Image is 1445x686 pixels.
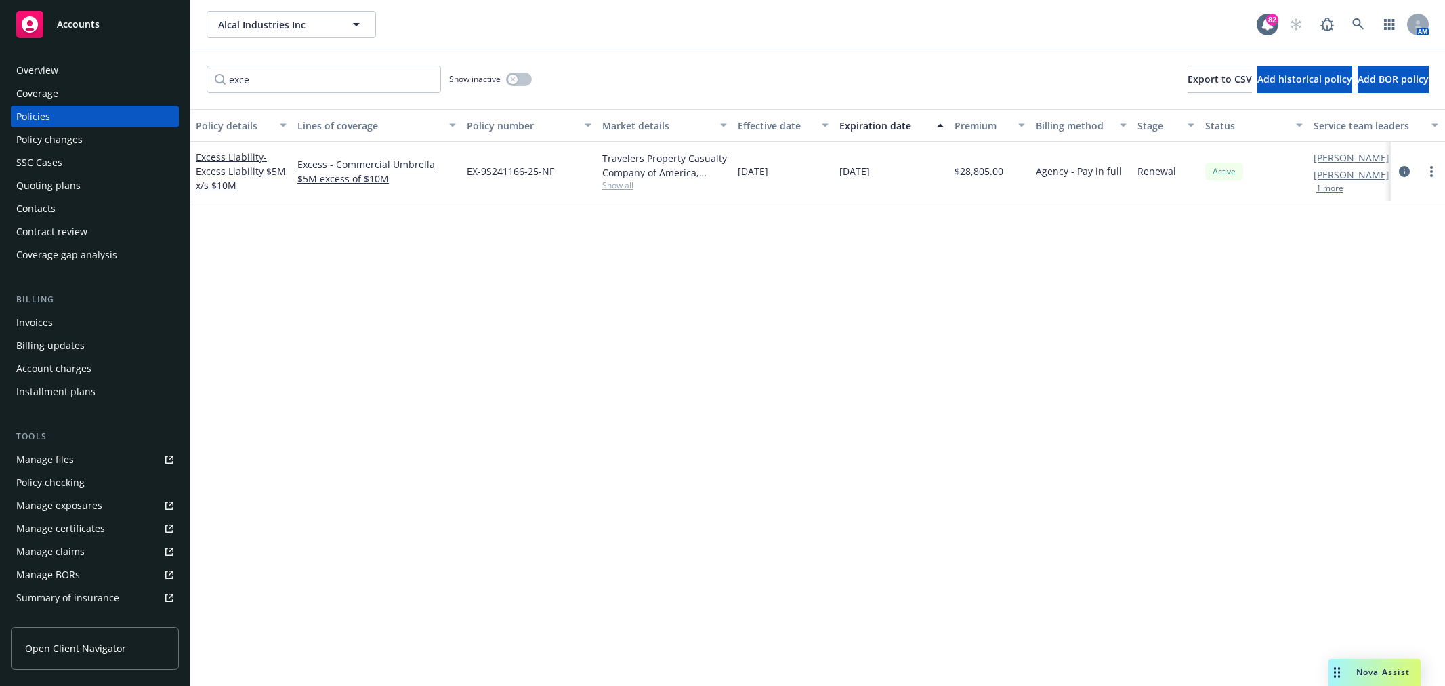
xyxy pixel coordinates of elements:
[1030,109,1132,142] button: Billing method
[597,109,732,142] button: Market details
[11,129,179,150] a: Policy changes
[1345,11,1372,38] a: Search
[11,541,179,563] a: Manage claims
[955,164,1003,178] span: $28,805.00
[602,180,727,191] span: Show all
[1205,119,1288,133] div: Status
[1036,164,1122,178] span: Agency - Pay in full
[738,119,814,133] div: Effective date
[16,541,85,563] div: Manage claims
[16,221,87,243] div: Contract review
[11,587,179,609] a: Summary of insurance
[218,18,335,32] span: Alcal Industries Inc
[1376,11,1403,38] a: Switch app
[955,119,1010,133] div: Premium
[196,150,286,192] a: Excess Liability
[16,244,117,266] div: Coverage gap analysis
[16,358,91,380] div: Account charges
[1211,165,1238,178] span: Active
[11,175,179,197] a: Quoting plans
[11,564,179,586] a: Manage BORs
[16,472,85,493] div: Policy checking
[16,587,119,609] div: Summary of insurance
[11,449,179,470] a: Manage files
[1314,119,1423,133] div: Service team leaders
[190,109,292,142] button: Policy details
[449,73,501,85] span: Show inactive
[16,518,105,540] div: Manage certificates
[297,157,456,186] a: Excess - Commercial Umbrella $5M excess of $10M
[11,312,179,334] a: Invoices
[1036,119,1112,133] div: Billing method
[16,198,56,220] div: Contacts
[196,150,286,192] span: - Excess Liability $5M x/s $10M
[11,5,179,43] a: Accounts
[297,119,441,133] div: Lines of coverage
[11,472,179,493] a: Policy checking
[834,109,949,142] button: Expiration date
[1316,184,1343,193] button: 1 more
[25,641,126,655] span: Open Client Navigator
[16,152,62,174] div: SSC Cases
[16,175,81,197] div: Quoting plans
[11,518,179,540] a: Manage certificates
[11,610,179,632] a: Policy AI ingestions
[16,495,102,517] div: Manage exposures
[1257,73,1352,85] span: Add historical policy
[207,11,376,38] button: Alcal Industries Inc
[1328,659,1345,686] div: Drag to move
[949,109,1030,142] button: Premium
[11,83,179,104] a: Coverage
[292,109,461,142] button: Lines of coverage
[467,164,554,178] span: EX-9S241166-25-NF
[1423,163,1440,180] a: more
[1358,66,1429,93] button: Add BOR policy
[16,564,80,586] div: Manage BORs
[1328,659,1421,686] button: Nova Assist
[467,119,577,133] div: Policy number
[602,151,727,180] div: Travelers Property Casualty Company of America, Travelers Insurance
[16,60,58,81] div: Overview
[1188,66,1252,93] button: Export to CSV
[1314,167,1389,182] a: [PERSON_NAME]
[1257,66,1352,93] button: Add historical policy
[11,198,179,220] a: Contacts
[1314,150,1389,165] a: [PERSON_NAME]
[1137,119,1179,133] div: Stage
[11,495,179,517] a: Manage exposures
[1356,666,1410,678] span: Nova Assist
[1308,109,1444,142] button: Service team leaders
[1200,109,1308,142] button: Status
[57,19,100,30] span: Accounts
[11,106,179,127] a: Policies
[1137,164,1176,178] span: Renewal
[16,335,85,357] div: Billing updates
[11,430,179,443] div: Tools
[738,164,768,178] span: [DATE]
[196,119,272,133] div: Policy details
[1358,73,1429,85] span: Add BOR policy
[839,119,929,133] div: Expiration date
[1132,109,1200,142] button: Stage
[11,381,179,403] a: Installment plans
[16,129,83,150] div: Policy changes
[11,221,179,243] a: Contract review
[11,293,179,306] div: Billing
[16,83,58,104] div: Coverage
[1266,14,1278,26] div: 82
[1396,163,1412,180] a: circleInformation
[1314,11,1341,38] a: Report a Bug
[461,109,597,142] button: Policy number
[11,152,179,174] a: SSC Cases
[1282,11,1310,38] a: Start snowing
[1188,73,1252,85] span: Export to CSV
[11,358,179,380] a: Account charges
[207,66,441,93] input: Filter by keyword...
[602,119,712,133] div: Market details
[16,610,103,632] div: Policy AI ingestions
[839,164,870,178] span: [DATE]
[16,312,53,334] div: Invoices
[11,60,179,81] a: Overview
[16,106,50,127] div: Policies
